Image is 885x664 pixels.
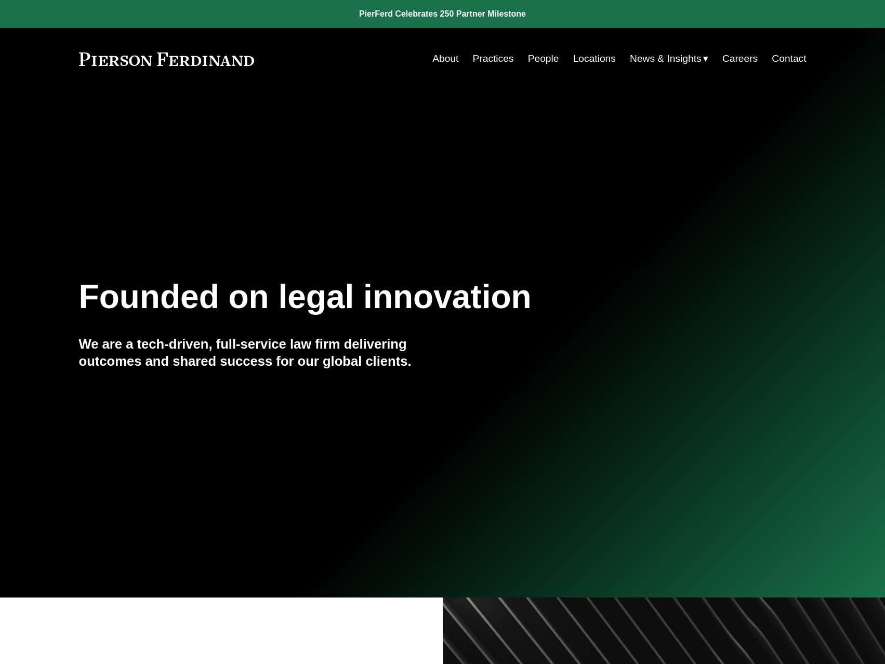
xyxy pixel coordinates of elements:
a: Contact [772,49,806,69]
span: News & Insights [630,50,702,68]
a: People [528,49,559,69]
a: Practices [473,49,514,69]
h4: We are a tech-driven, full-service law firm delivering outcomes and shared success for our global... [79,336,443,369]
h1: Founded on legal innovation [79,278,685,316]
a: Locations [573,49,616,69]
a: About [432,49,458,69]
a: Careers [722,49,758,69]
a: folder dropdown [630,49,708,69]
